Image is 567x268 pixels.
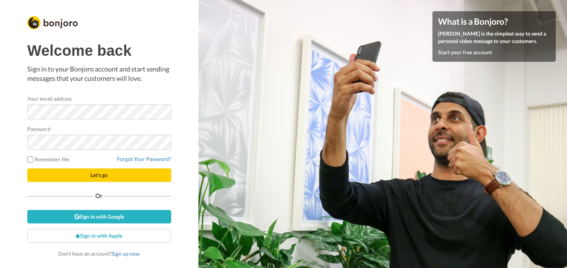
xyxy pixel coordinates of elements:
button: Let's go [27,168,171,182]
a: Sign up now [112,250,140,257]
input: Remember Me [27,156,33,162]
p: Sign in to your Bonjoro account and start sending messages that your customers will love. [27,64,171,83]
h4: What is a Bonjoro? [438,17,550,26]
a: Start your free account [438,49,492,55]
span: Don’t have an account? [58,250,140,257]
label: Remember Me [27,155,69,163]
a: Sign in with Apple [27,229,171,243]
p: [PERSON_NAME] is the simplest way to send a personal video message to your customers. [438,30,550,45]
a: Forgot Your Password? [117,156,171,162]
a: Sign in with Google [27,210,171,223]
span: Or [94,193,104,198]
label: Password [27,125,50,133]
span: Let's go [90,172,108,178]
h1: Welcome back [27,42,171,59]
label: Your email address [27,95,72,103]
